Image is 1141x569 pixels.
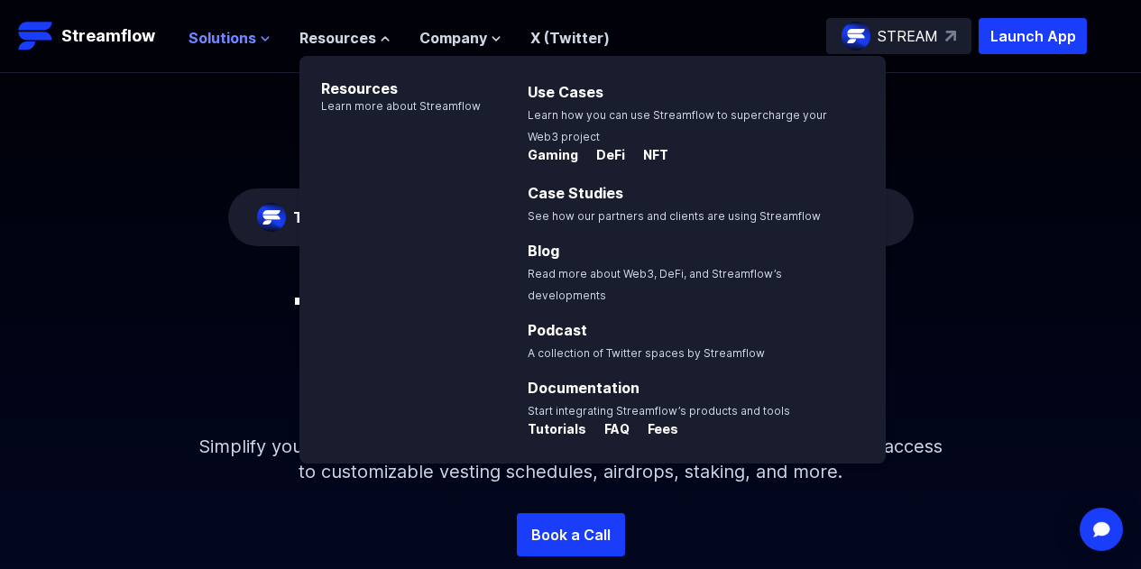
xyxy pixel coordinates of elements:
a: FAQ [590,422,633,440]
img: Streamflow Logo [18,18,54,54]
a: Case Studies [528,184,623,202]
a: Blog [528,242,559,260]
span: Start integrating Streamflow’s products and tools [528,404,790,418]
img: streamflow-logo-circle.png [842,22,870,50]
span: Read more about Web3, DeFi, and Streamflow’s developments [528,267,782,302]
img: top-right-arrow.svg [945,31,956,41]
span: Company [419,27,487,49]
a: DeFi [582,148,629,166]
p: NFT [629,146,668,164]
a: Podcast [528,321,587,339]
button: Solutions [189,27,271,49]
span: A collection of Twitter spaces by Streamflow [528,346,765,360]
p: Fees [633,420,678,438]
button: Resources [299,27,391,49]
a: NFT [629,148,668,166]
a: Streamflow [18,18,170,54]
a: Tutorials [528,422,590,440]
span: Resources [299,27,376,49]
button: Launch App [979,18,1087,54]
a: Gaming [528,148,582,166]
a: Fees [633,422,678,440]
p: STREAM [878,25,938,47]
span: Solutions [189,27,256,49]
p: Simplify your token distribution with Streamflow's Application and SDK, offering access to custom... [183,405,959,513]
p: Resources [299,56,481,99]
span: The ticker is STREAM: [293,208,453,226]
div: Open Intercom Messenger [1080,508,1123,551]
h1: Token management infrastructure [165,289,977,405]
a: STREAM [826,18,971,54]
p: Streamflow [61,23,155,49]
button: Company [419,27,501,49]
a: Use Cases [528,83,603,101]
p: Tutorials [528,420,586,438]
p: Gaming [528,146,578,164]
a: Documentation [528,379,640,397]
p: DeFi [582,146,625,164]
span: Learn how you can use Streamflow to supercharge your Web3 project [528,108,827,143]
span: See how our partners and clients are using Streamflow [528,209,821,223]
a: Book a Call [517,513,625,556]
p: Learn more about Streamflow [299,99,481,114]
p: FAQ [590,420,630,438]
div: Check eligibility and participate in the launch! [293,206,751,228]
img: streamflow-logo-circle.png [257,203,286,232]
a: X (Twitter) [530,29,610,47]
